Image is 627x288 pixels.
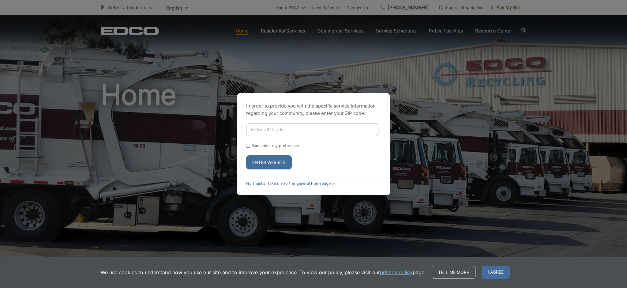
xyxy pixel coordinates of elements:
button: Enter Website [246,155,292,169]
span: I agree [482,266,510,279]
label: Remember my preference [251,143,299,148]
input: Enter ZIP Code [246,123,378,136]
a: privacy policy [380,269,413,276]
a: No thanks, take me to the general homepage > [246,181,334,186]
p: In order to provide you with the specific service information regarding your community, please en... [246,102,381,117]
a: Tell me more [432,266,475,279]
p: We use cookies to understand how you use our site and to improve your experience. To view our pol... [101,269,426,276]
